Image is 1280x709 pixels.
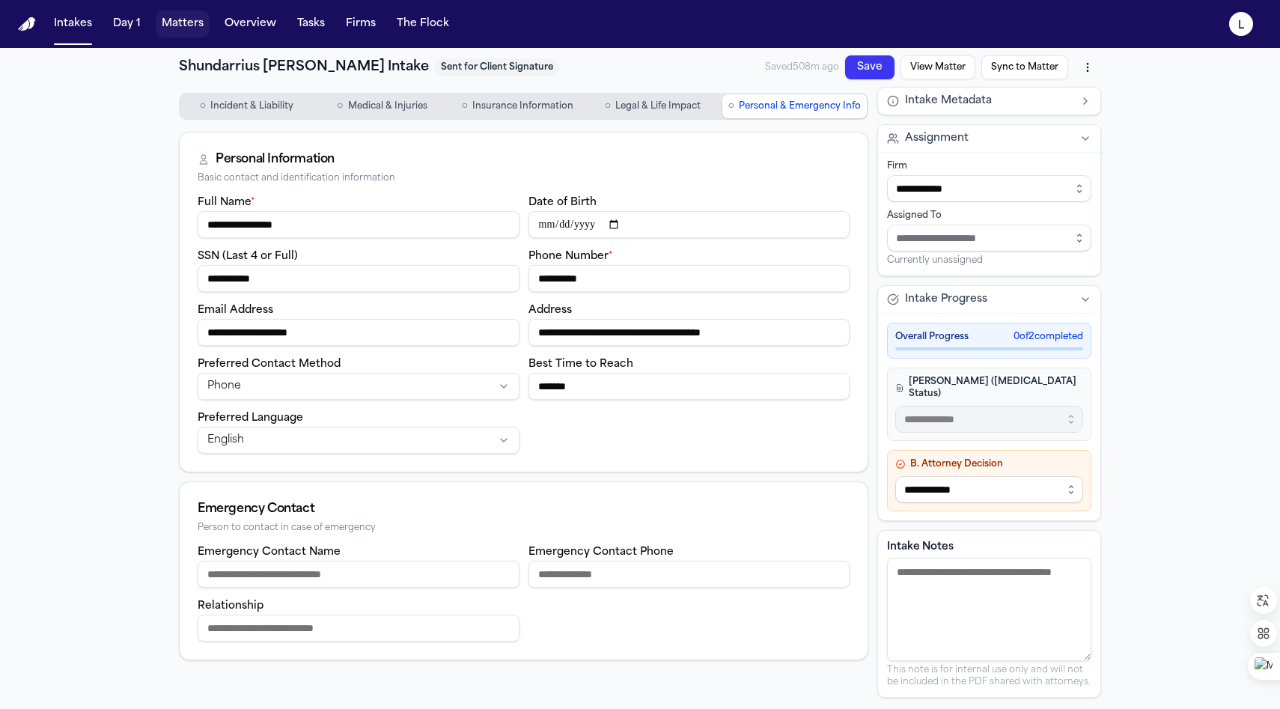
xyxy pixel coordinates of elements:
[198,561,519,588] input: Emergency contact name
[878,125,1100,152] button: Assignment
[461,99,467,114] span: ○
[210,100,293,112] span: Incident & Liability
[887,225,1091,252] input: Assign to staff member
[528,251,613,262] label: Phone Number
[739,100,861,112] span: Personal & Emergency Info
[528,547,674,558] label: Emergency Contact Phone
[198,211,519,238] input: Full name
[180,94,313,118] button: Go to Incident & Liability
[887,540,1091,555] label: Intake Notes
[198,547,341,558] label: Emergency Contact Name
[528,211,850,238] input: Date of birth
[216,150,335,168] div: Personal Information
[340,10,382,37] button: Firms
[48,10,98,37] button: Intakes
[219,10,282,37] button: Overview
[1238,20,1244,31] text: L
[887,558,1091,661] textarea: Intake notes
[198,319,519,346] input: Email address
[900,55,975,79] button: View Matter
[615,100,701,112] span: Legal & Life Impact
[895,331,969,343] span: Overall Progress
[316,94,448,118] button: Go to Medical & Injuries
[179,57,429,78] h1: Shundarrius [PERSON_NAME] Intake
[200,99,206,114] span: ○
[451,94,584,118] button: Go to Insurance Information
[198,359,341,370] label: Preferred Contact Method
[587,94,719,118] button: Go to Legal & Life Impact
[198,265,519,292] input: SSN
[887,210,1091,222] div: Assigned To
[1074,54,1101,81] button: More actions
[391,10,455,37] button: The Flock
[722,94,867,118] button: Go to Personal & Emergency Info
[156,10,210,37] button: Matters
[845,55,895,79] button: Save
[895,376,1083,400] h4: [PERSON_NAME] ([MEDICAL_DATA] Status)
[1014,331,1083,343] span: 0 of 2 completed
[728,99,734,114] span: ○
[878,286,1100,313] button: Intake Progress
[18,17,36,31] img: Finch Logo
[528,319,850,346] input: Address
[887,255,983,267] span: Currently unassigned
[107,10,147,37] button: Day 1
[18,17,36,31] a: Home
[198,500,850,518] div: Emergency Contact
[291,10,331,37] button: Tasks
[887,175,1091,202] input: Select firm
[605,99,611,114] span: ○
[905,292,987,307] span: Intake Progress
[981,55,1068,79] button: Sync to Matter
[528,359,633,370] label: Best Time to Reach
[878,88,1100,115] button: Intake Metadata
[198,600,263,612] label: Relationship
[905,131,969,146] span: Assignment
[765,61,839,73] span: Saved 508m ago
[905,94,992,109] span: Intake Metadata
[435,58,559,76] span: Sent for Client Signature
[887,160,1091,172] div: Firm
[472,100,573,112] span: Insurance Information
[895,458,1083,470] h4: B. Attorney Decision
[528,373,850,400] input: Best time to reach
[528,265,850,292] input: Phone number
[528,561,850,588] input: Emergency contact phone
[198,197,255,208] label: Full Name
[198,173,850,184] div: Basic contact and identification information
[198,251,298,262] label: SSN (Last 4 or Full)
[887,664,1091,688] p: This note is for internal use only and will not be included in the PDF shared with attorneys.
[528,197,597,208] label: Date of Birth
[198,413,303,424] label: Preferred Language
[198,523,850,534] div: Person to contact in case of emergency
[348,100,427,112] span: Medical & Injuries
[198,615,519,642] input: Emergency contact relationship
[337,99,343,114] span: ○
[528,305,572,316] label: Address
[198,305,273,316] label: Email Address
